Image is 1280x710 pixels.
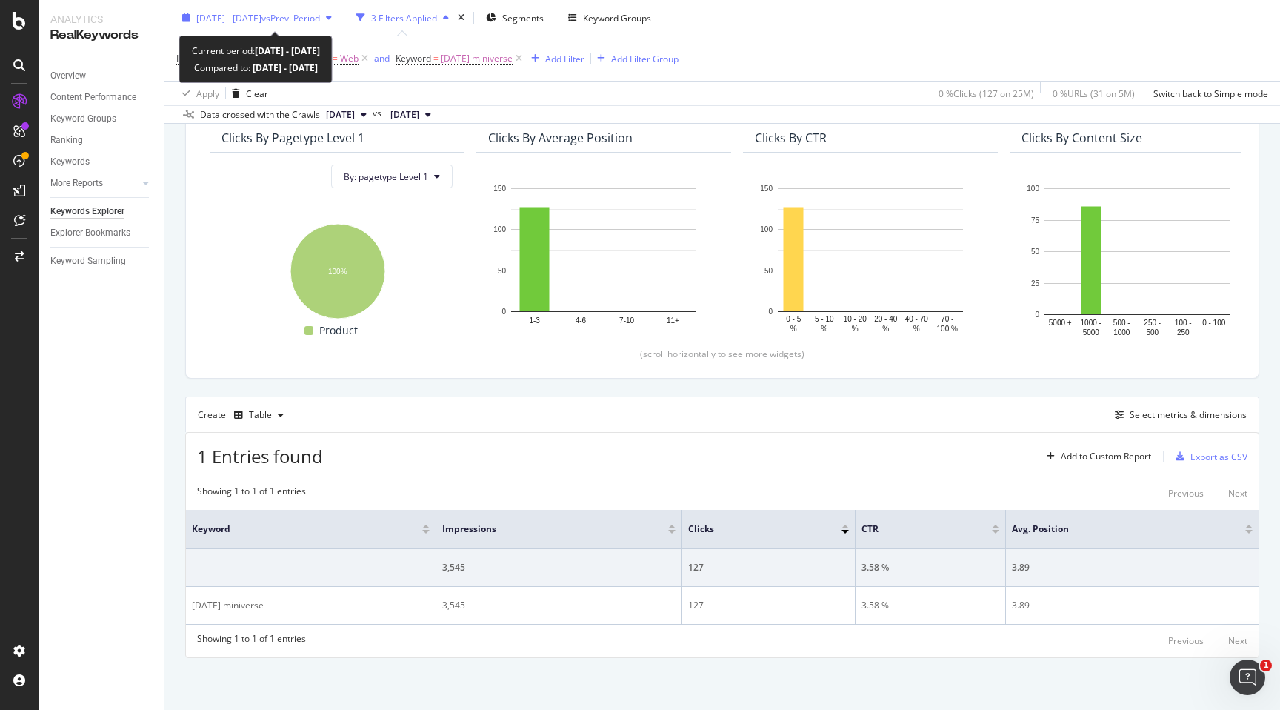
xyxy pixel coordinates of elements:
button: Apply [176,82,219,105]
text: 50 [1031,248,1040,256]
span: 1 Entries found [197,444,323,468]
text: 100 [1027,185,1039,193]
svg: A chart. [488,181,719,336]
button: Segments [480,6,550,30]
span: Keyword [396,52,431,64]
div: Add Filter Group [611,52,679,64]
text: 1-3 [529,316,540,325]
button: and [374,51,390,65]
text: 50 [764,267,773,275]
text: 100 - [1175,319,1192,327]
span: Web [340,48,359,69]
text: 50 [498,267,507,275]
div: Keywords [50,154,90,170]
text: 1000 - [1081,319,1101,327]
span: vs Prev. Period [261,11,320,24]
button: Add to Custom Report [1041,445,1151,468]
div: Compared to: [194,59,318,76]
div: 3.58 % [861,599,999,612]
text: 100 [760,226,773,234]
div: Current period: [192,42,320,59]
text: % [882,325,889,333]
div: Add to Custom Report [1061,452,1151,461]
iframe: Intercom live chat [1230,660,1265,695]
button: Keyword Groups [562,6,657,30]
span: vs [373,107,384,120]
div: 127 [688,599,849,612]
text: 500 [1146,328,1159,336]
text: % [821,325,827,333]
div: Export as CSV [1190,451,1247,463]
span: Product [319,322,358,339]
button: Select metrics & dimensions [1109,406,1247,424]
div: Keyword Sampling [50,253,126,269]
span: Segments [502,11,544,24]
a: Content Performance [50,90,153,105]
text: 0 [768,308,773,316]
div: Explorer Bookmarks [50,225,130,241]
text: 5000 + [1049,319,1072,327]
div: Clicks By pagetype Level 1 [221,130,364,145]
div: Ranking [50,133,83,148]
span: Keyword [192,522,400,536]
div: and [374,52,390,64]
span: = [433,52,439,64]
text: 100 % [937,325,958,333]
div: Next [1228,634,1247,647]
text: 0 - 5 [786,315,801,323]
svg: A chart. [221,216,453,322]
text: % [913,325,920,333]
div: 0 % Clicks ( 127 on 25M ) [939,87,1034,99]
a: More Reports [50,176,139,191]
svg: A chart. [1021,181,1253,339]
div: Clicks By Content Size [1021,130,1142,145]
div: Keyword Groups [583,11,651,24]
div: Table [249,411,272,419]
a: Keyword Groups [50,111,153,127]
text: % [790,325,797,333]
button: Previous [1168,632,1204,650]
button: 3 Filters Applied [350,6,455,30]
text: 150 [760,185,773,193]
text: 75 [1031,216,1040,225]
button: [DATE] [320,106,373,124]
svg: A chart. [755,181,986,336]
button: [DATE] [384,106,437,124]
span: = [333,52,338,64]
div: Showing 1 to 1 of 1 entries [197,632,306,650]
span: Avg. Position [1012,522,1223,536]
button: [DATE] - [DATE]vsPrev. Period [176,6,338,30]
span: 1 [1260,660,1272,671]
div: 3,545 [442,561,676,574]
text: 0 - 100 [1202,319,1226,327]
span: Clicks [688,522,819,536]
span: CTR [861,522,970,536]
div: Add Filter [545,52,584,64]
div: 3.89 [1012,561,1253,574]
button: Export as CSV [1170,445,1247,468]
span: Is Branded [176,52,221,64]
button: Previous [1168,485,1204,502]
div: Previous [1168,487,1204,500]
span: [DATE] - [DATE] [196,11,261,24]
text: 0 [501,308,506,316]
text: 40 - 70 [905,315,929,323]
div: Clicks By Average Position [488,130,633,145]
text: % [852,325,859,333]
text: 20 - 40 [874,315,898,323]
div: 127 [688,561,849,574]
text: 11+ [667,316,679,325]
button: Add Filter Group [591,50,679,67]
div: 3 Filters Applied [371,11,437,24]
b: [DATE] - [DATE] [250,62,318,74]
div: 3,545 [442,599,676,612]
text: 100 [493,226,506,234]
div: Content Performance [50,90,136,105]
button: Table [228,403,290,427]
button: Add Filter [525,50,584,67]
text: 250 - [1144,319,1161,327]
div: More Reports [50,176,103,191]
